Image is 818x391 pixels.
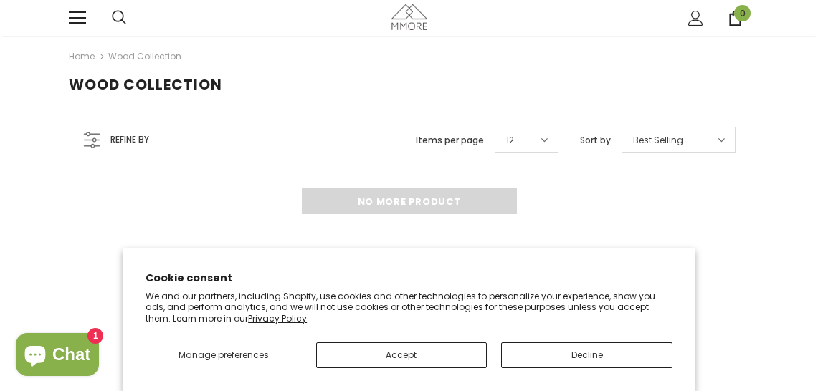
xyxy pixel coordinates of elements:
button: Accept [316,342,488,368]
label: Sort by [580,133,611,148]
span: Wood Collection [69,74,222,95]
label: Items per page [416,133,484,148]
span: 0 [734,5,751,21]
a: 0 [728,11,743,26]
a: Privacy Policy [248,312,307,324]
span: 12 [506,133,514,148]
button: Manage preferences [146,342,301,368]
img: MMORE Cases [391,4,427,29]
a: Home [69,48,95,65]
span: Refine by [110,132,149,148]
h2: Cookie consent [146,271,672,286]
button: Decline [501,342,672,368]
p: We and our partners, including Shopify, use cookies and other technologies to personalize your ex... [146,291,672,324]
a: Wood Collection [108,50,181,62]
span: Manage preferences [179,349,269,361]
inbox-online-store-chat: Shopify online store chat [11,333,103,380]
span: Best Selling [633,133,683,148]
